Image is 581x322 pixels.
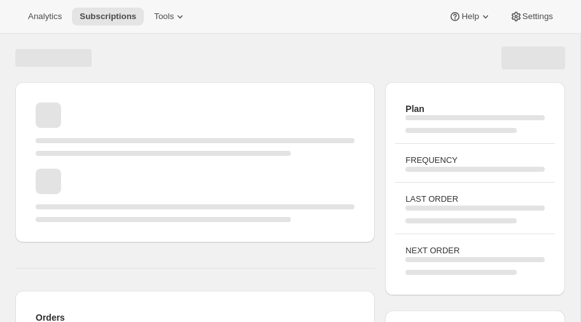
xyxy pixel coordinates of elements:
h3: LAST ORDER [405,193,545,206]
span: Analytics [28,11,62,22]
span: Subscriptions [80,11,136,22]
button: Tools [146,8,194,25]
h3: NEXT ORDER [405,244,545,257]
button: Help [441,8,499,25]
h3: FREQUENCY [405,154,545,167]
span: Settings [522,11,553,22]
button: Analytics [20,8,69,25]
h2: Plan [405,102,545,115]
span: Tools [154,11,174,22]
span: Help [461,11,479,22]
button: Subscriptions [72,8,144,25]
button: Settings [502,8,561,25]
